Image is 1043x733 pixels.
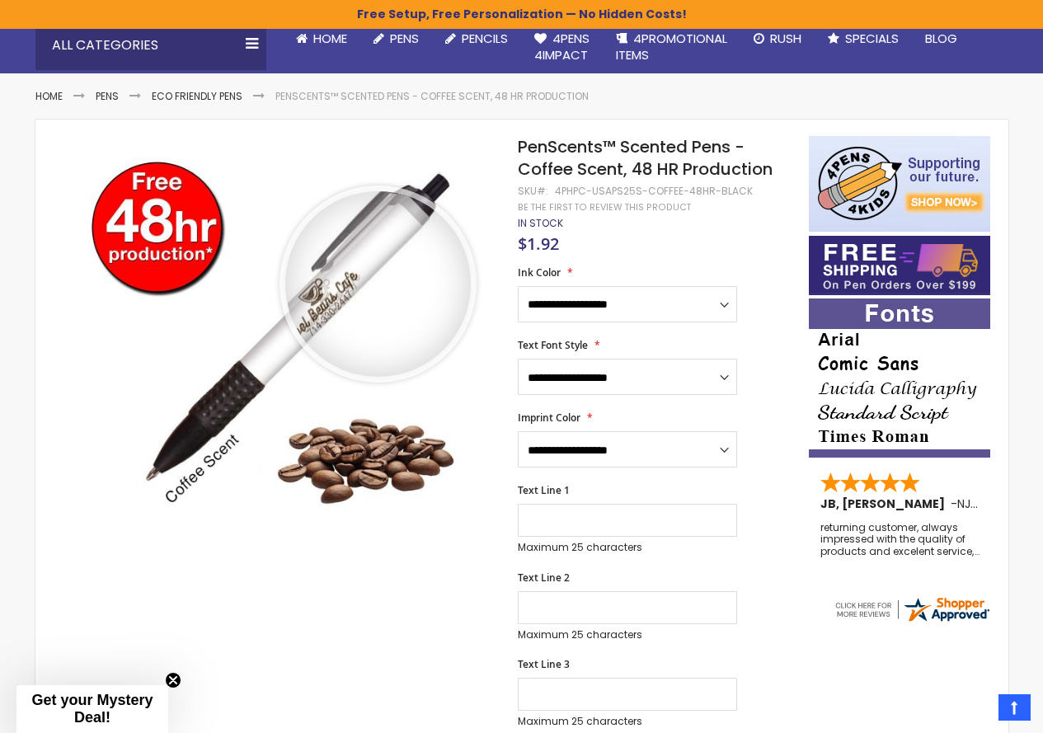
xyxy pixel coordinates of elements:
[616,30,727,63] span: 4PROMOTIONAL ITEMS
[16,685,168,733] div: Get your Mystery Deal!Close teaser
[518,201,691,214] a: Be the first to review this product
[152,89,242,103] a: Eco Friendly Pens
[957,496,978,512] span: NJ
[925,30,957,47] span: Blog
[518,483,570,497] span: Text Line 1
[390,30,419,47] span: Pens
[820,496,951,512] span: JB, [PERSON_NAME]
[809,136,990,232] img: 4pens 4 kids
[770,30,801,47] span: Rush
[275,90,589,103] li: PenScents™ Scented Pens - Coffee Scent, 48 HR Production
[518,265,561,280] span: Ink Color
[534,30,590,63] span: 4Pens 4impact
[165,672,181,688] button: Close teaser
[518,541,737,554] p: Maximum 25 characters
[912,21,970,57] a: Blog
[35,89,63,103] a: Home
[518,135,773,181] span: PenScents™ Scented Pens - Coffee Scent, 48 HR Production
[518,338,588,352] span: Text Font Style
[360,21,432,57] a: Pens
[283,21,360,57] a: Home
[518,411,580,425] span: Imprint Color
[603,21,740,74] a: 4PROMOTIONALITEMS
[96,89,119,103] a: Pens
[518,715,737,728] p: Maximum 25 characters
[518,628,737,641] p: Maximum 25 characters
[833,613,991,627] a: 4pens.com certificate URL
[518,217,563,230] div: Availability
[809,298,990,458] img: font-personalization-examples
[518,571,570,585] span: Text Line 2
[432,21,521,57] a: Pencils
[518,184,548,198] strong: SKU
[815,21,912,57] a: Specials
[35,21,266,70] div: All Categories
[907,688,1043,733] iframe: Google Customer Reviews
[68,134,496,562] img: PenScents™ Scented Pens - Coffee Scent, 48 HR Production
[313,30,347,47] span: Home
[833,594,991,624] img: 4pens.com widget logo
[809,236,990,295] img: Free shipping on orders over $199
[518,216,563,230] span: In stock
[845,30,899,47] span: Specials
[462,30,508,47] span: Pencils
[31,692,153,726] span: Get your Mystery Deal!
[740,21,815,57] a: Rush
[518,657,570,671] span: Text Line 3
[518,233,559,255] span: $1.92
[521,21,603,74] a: 4Pens4impact
[555,185,753,198] div: 4PHPC-USAPS25S-COFFEE-48HR-BLACK
[820,522,980,557] div: returning customer, always impressed with the quality of products and excelent service, will retu...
